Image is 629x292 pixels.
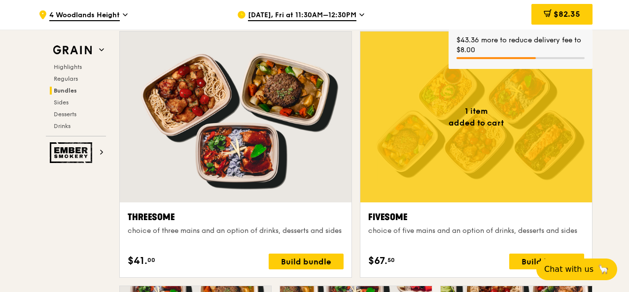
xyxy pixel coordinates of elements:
[128,210,344,224] div: Threesome
[368,254,387,268] span: $67.
[128,226,344,236] div: choice of three mains and an option of drinks, desserts and sides
[554,9,580,19] span: $82.35
[49,10,120,21] span: 4 Woodlands Height
[536,259,617,280] button: Chat with us🦙
[50,142,95,163] img: Ember Smokery web logo
[50,41,95,59] img: Grain web logo
[509,254,584,269] div: Build bundle
[368,226,584,236] div: choice of five mains and an option of drinks, desserts and sides
[597,263,609,275] span: 🦙
[54,111,76,118] span: Desserts
[128,254,147,268] span: $41.
[544,263,594,275] span: Chat with us
[54,123,70,130] span: Drinks
[248,10,356,21] span: [DATE], Fri at 11:30AM–12:30PM
[269,254,344,269] div: Build bundle
[54,75,78,82] span: Regulars
[387,256,395,264] span: 50
[54,99,69,106] span: Sides
[147,256,155,264] span: 00
[54,64,82,70] span: Highlights
[368,210,584,224] div: Fivesome
[456,35,585,55] div: $43.36 more to reduce delivery fee to $8.00
[54,87,77,94] span: Bundles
